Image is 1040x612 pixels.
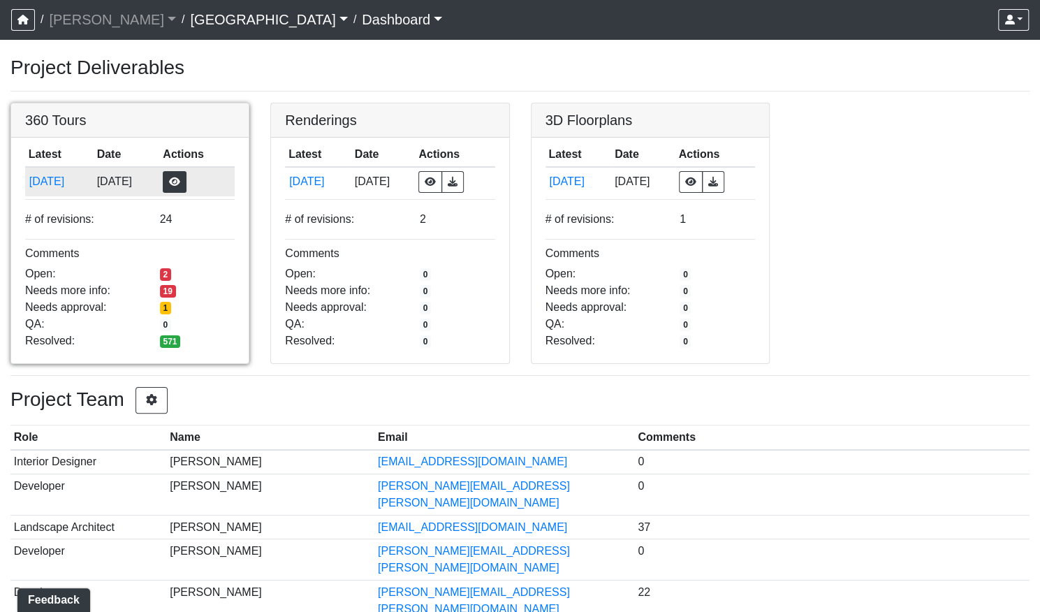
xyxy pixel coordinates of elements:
[166,515,374,539] td: [PERSON_NAME]
[166,450,374,474] td: [PERSON_NAME]
[190,6,347,34] a: [GEOGRAPHIC_DATA]
[10,450,166,474] td: Interior Designer
[634,474,1030,516] td: 0
[288,173,348,191] button: [DATE]
[548,173,608,191] button: [DATE]
[10,425,166,450] th: Role
[348,6,362,34] span: /
[29,173,90,191] button: [DATE]
[166,539,374,581] td: [PERSON_NAME]
[378,521,567,533] a: [EMAIL_ADDRESS][DOMAIN_NAME]
[166,425,374,450] th: Name
[176,6,190,34] span: /
[634,450,1030,474] td: 0
[25,167,94,196] td: hrBYfzYpm8VCzvbE2sPz1R
[35,6,49,34] span: /
[634,539,1030,581] td: 0
[374,425,634,450] th: Email
[362,6,442,34] a: Dashboard
[10,515,166,539] td: Landscape Architect
[634,515,1030,539] td: 37
[10,474,166,516] td: Developer
[10,387,1030,414] h3: Project Team
[10,539,166,581] td: Developer
[10,584,93,612] iframe: Ybug feedback widget
[378,545,570,574] a: [PERSON_NAME][EMAIL_ADDRESS][PERSON_NAME][DOMAIN_NAME]
[166,474,374,516] td: [PERSON_NAME]
[285,167,351,196] td: avFcituVdTN5TeZw4YvRD7
[378,480,570,509] a: [PERSON_NAME][EMAIL_ADDRESS][PERSON_NAME][DOMAIN_NAME]
[49,6,176,34] a: [PERSON_NAME]
[634,425,1030,450] th: Comments
[545,167,612,196] td: m6gPHqeE6DJAjJqz47tRiF
[378,456,567,467] a: [EMAIL_ADDRESS][DOMAIN_NAME]
[10,56,1030,80] h3: Project Deliverables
